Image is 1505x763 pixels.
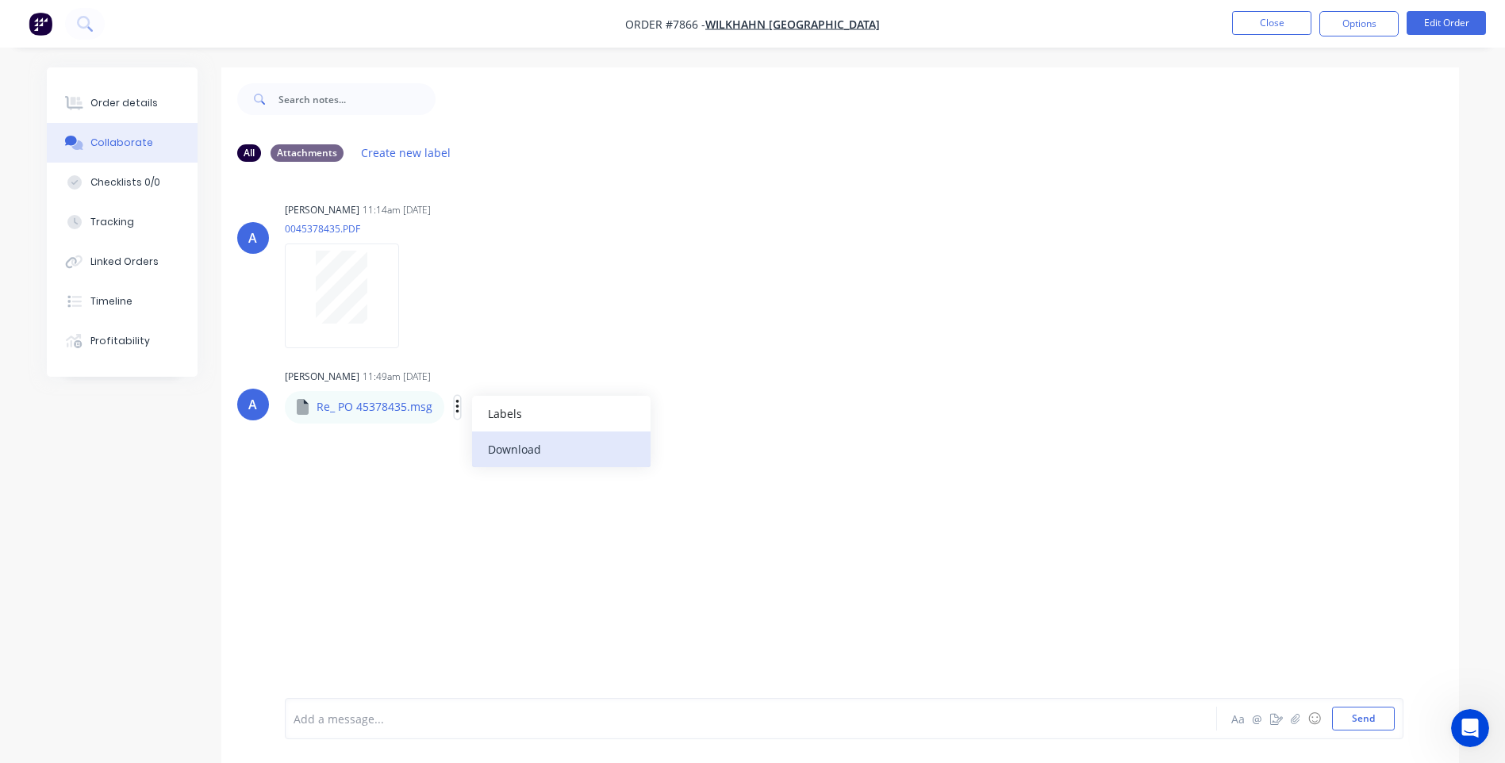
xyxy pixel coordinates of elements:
[47,242,198,282] button: Linked Orders
[1407,11,1486,35] button: Edit Order
[47,282,198,321] button: Timeline
[90,294,132,309] div: Timeline
[90,175,160,190] div: Checklists 0/0
[285,222,415,236] p: 0045378435.PDF
[90,215,134,229] div: Tracking
[90,255,159,269] div: Linked Orders
[47,163,198,202] button: Checklists 0/0
[47,202,198,242] button: Tracking
[317,399,432,415] p: Re_ PO 45378435.msg
[472,396,651,431] button: Labels
[47,321,198,361] button: Profitability
[353,142,459,163] button: Create new label
[248,228,257,247] div: A
[90,334,150,348] div: Profitability
[472,431,651,467] button: Download
[1451,709,1489,747] iframe: Intercom live chat
[248,395,257,414] div: A
[29,12,52,36] img: Factory
[705,17,880,32] a: Wilkhahn [GEOGRAPHIC_DATA]
[625,17,705,32] span: Order #7866 -
[285,203,359,217] div: [PERSON_NAME]
[47,83,198,123] button: Order details
[1319,11,1399,36] button: Options
[271,144,344,162] div: Attachments
[278,83,436,115] input: Search notes...
[1305,709,1324,728] button: ☺
[363,203,431,217] div: 11:14am [DATE]
[1332,707,1395,730] button: Send
[1248,709,1267,728] button: @
[237,144,261,162] div: All
[1229,709,1248,728] button: Aa
[47,123,198,163] button: Collaborate
[90,136,153,150] div: Collaborate
[1232,11,1311,35] button: Close
[363,370,431,384] div: 11:49am [DATE]
[285,370,359,384] div: [PERSON_NAME]
[90,96,158,110] div: Order details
